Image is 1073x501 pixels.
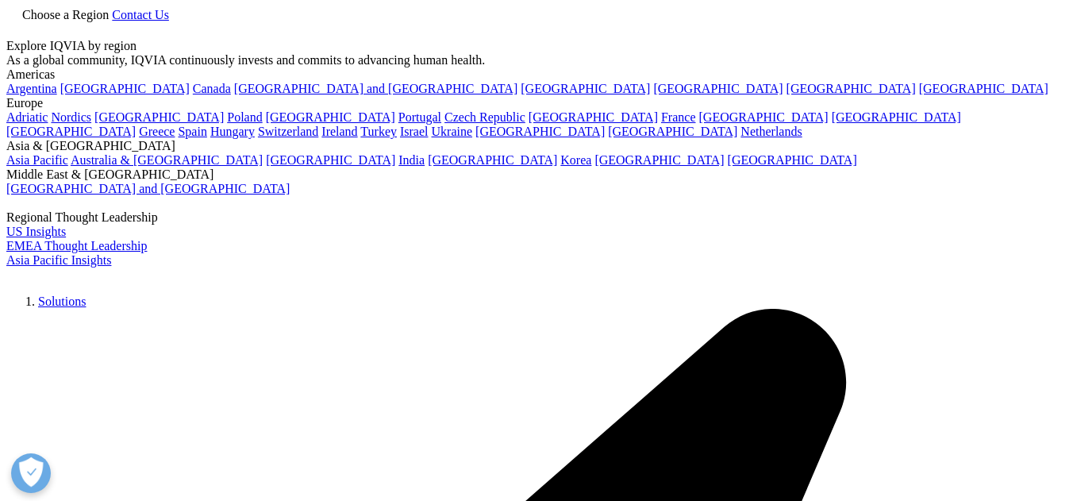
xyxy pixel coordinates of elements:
button: 優先設定センターを開く [11,453,51,493]
div: Asia & [GEOGRAPHIC_DATA] [6,139,1067,153]
a: Asia Pacific [6,153,68,167]
a: [GEOGRAPHIC_DATA] [529,110,658,124]
a: Korea [560,153,591,167]
a: Canada [193,82,231,95]
a: Asia Pacific Insights [6,253,111,267]
a: India [398,153,425,167]
a: [GEOGRAPHIC_DATA] [475,125,605,138]
a: Ukraine [432,125,473,138]
a: Netherlands [740,125,802,138]
a: [GEOGRAPHIC_DATA] [699,110,829,124]
div: Regional Thought Leadership [6,210,1067,225]
a: [GEOGRAPHIC_DATA] [266,110,395,124]
span: Choose a Region [22,8,109,21]
div: Europe [6,96,1067,110]
a: [GEOGRAPHIC_DATA] [786,82,916,95]
a: Greece [139,125,175,138]
a: [GEOGRAPHIC_DATA] and [GEOGRAPHIC_DATA] [6,182,290,195]
a: [GEOGRAPHIC_DATA] [266,153,395,167]
a: [GEOGRAPHIC_DATA] and [GEOGRAPHIC_DATA] [234,82,517,95]
a: US Insights [6,225,66,238]
a: EMEA Thought Leadership [6,239,147,252]
a: Turkey [360,125,397,138]
a: Spain [178,125,206,138]
a: Australia & [GEOGRAPHIC_DATA] [71,153,263,167]
a: [GEOGRAPHIC_DATA] [428,153,557,167]
a: Adriatic [6,110,48,124]
a: Argentina [6,82,57,95]
a: Portugal [398,110,441,124]
a: Israel [400,125,429,138]
div: As a global community, IQVIA continuously invests and commits to advancing human health. [6,53,1067,67]
a: Czech Republic [444,110,525,124]
a: [GEOGRAPHIC_DATA] [6,125,136,138]
a: [GEOGRAPHIC_DATA] [653,82,783,95]
a: [GEOGRAPHIC_DATA] [594,153,724,167]
a: [GEOGRAPHIC_DATA] [832,110,961,124]
a: [GEOGRAPHIC_DATA] [608,125,737,138]
div: Middle East & [GEOGRAPHIC_DATA] [6,168,1067,182]
a: Contact Us [112,8,169,21]
div: Americas [6,67,1067,82]
a: Switzerland [258,125,318,138]
a: Solutions [38,295,86,308]
a: France [661,110,696,124]
div: Explore IQVIA by region [6,39,1067,53]
a: Ireland [321,125,357,138]
a: Nordics [51,110,91,124]
a: [GEOGRAPHIC_DATA] [728,153,857,167]
a: [GEOGRAPHIC_DATA] [919,82,1048,95]
a: Poland [227,110,262,124]
a: Hungary [210,125,255,138]
a: [GEOGRAPHIC_DATA] [94,110,224,124]
a: [GEOGRAPHIC_DATA] [60,82,190,95]
a: [GEOGRAPHIC_DATA] [521,82,650,95]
